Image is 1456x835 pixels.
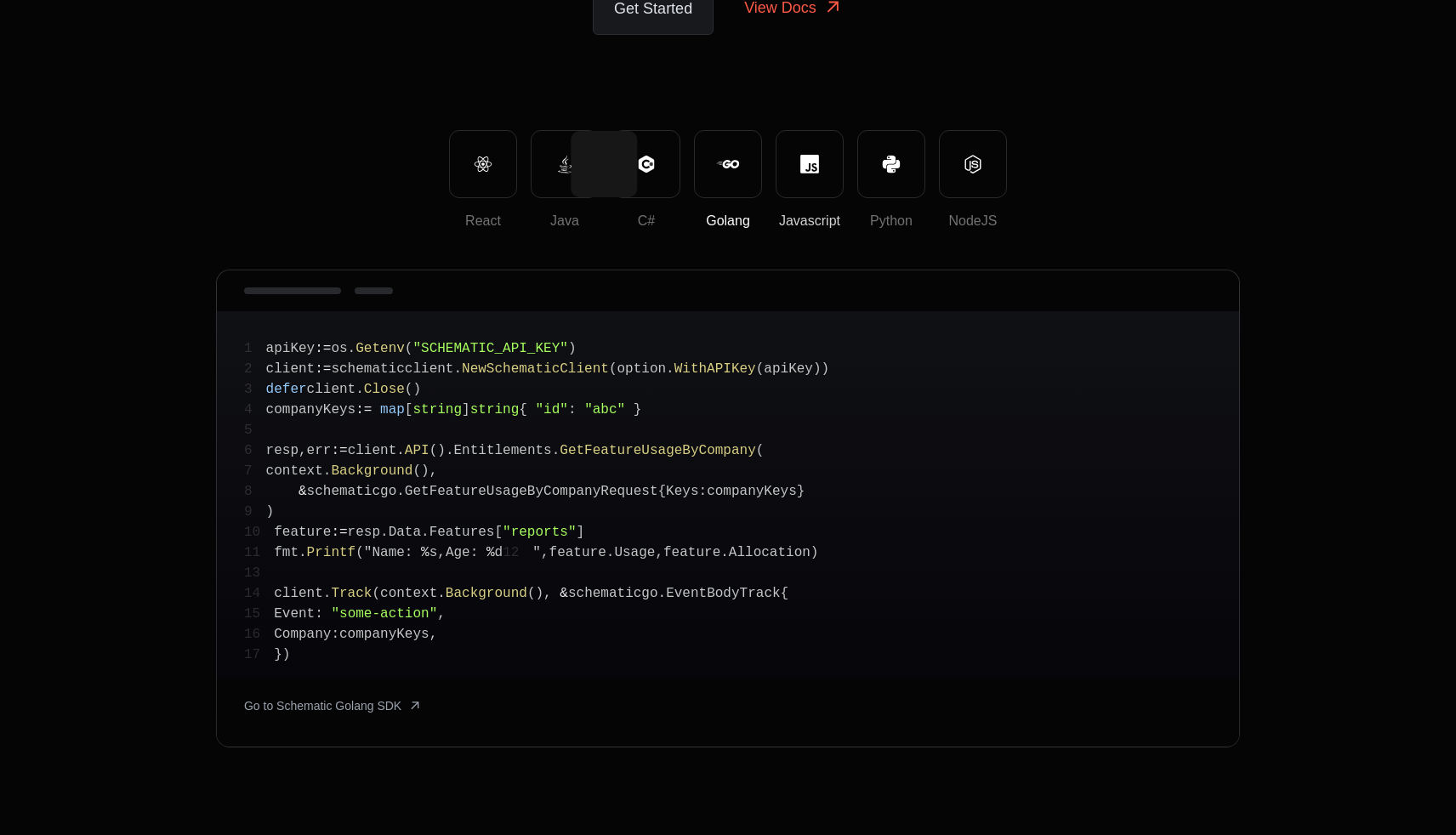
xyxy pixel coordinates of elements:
span: ( [756,361,765,377]
span: 10 [244,522,274,542]
span: os [331,341,347,356]
span: := [315,361,331,377]
button: Java [531,130,599,198]
span: companyKeys [707,484,797,499]
span: 12 [503,542,532,563]
span: 16 [244,624,274,645]
span: { [658,484,667,499]
span: ( [412,463,421,479]
span: ] [576,525,584,540]
span: ) [822,361,830,377]
span: . [446,443,454,458]
span: 1 [244,338,266,359]
span: . [299,545,307,560]
span: } [274,647,282,662]
span: Event [274,606,315,622]
span: 13 [244,563,274,583]
button: React [449,130,517,198]
span: Background [446,586,527,601]
span: , [437,606,446,622]
span: schematicclient [331,361,453,377]
span: { [781,586,789,601]
span: . [348,341,356,356]
span: EventBodyTrack [666,586,780,601]
span: Keys [666,484,698,499]
span: . [355,382,364,397]
span: 17 [244,645,274,665]
button: C# [612,130,680,198]
span: . [380,525,389,540]
span: . [323,463,332,479]
span: , [437,545,446,560]
span: , [543,586,552,601]
span: := [315,341,331,356]
span: apiKey [266,341,316,356]
span: client [266,361,316,377]
span: : [315,606,323,622]
span: 5 [244,420,266,440]
div: Python [858,211,924,231]
span: feature [663,545,720,560]
span: Getenv [355,341,405,356]
span: Track [331,586,372,601]
button: Javascript [776,130,844,198]
span: feature [274,525,331,540]
span: ( [405,341,413,356]
span: GetFeatureUsageByCompanyRequest [405,484,658,499]
span: 6 [244,440,266,461]
span: 15 [244,604,274,624]
span: } [634,402,642,417]
span: ( [355,545,364,560]
span: Features [429,525,495,540]
span: 7 [244,461,266,481]
span: client [307,382,356,397]
span: ] [462,402,470,417]
span: , [655,545,663,560]
span: Go to Schematic Golang SDK [244,697,401,714]
span: ( [756,443,765,458]
span: option [617,361,666,377]
span: context [266,463,323,479]
span: client [348,443,397,458]
span: 4 [244,400,266,420]
span: % [486,545,495,560]
span: := [331,525,347,540]
div: NodeJS [940,211,1006,231]
div: Golang [695,211,761,231]
span: GetFeatureUsageByCompany [560,443,755,458]
span: err [307,443,332,458]
span: , [429,627,438,642]
div: React [450,211,516,231]
span: ) [568,341,577,356]
span: client [274,586,323,601]
span: WithAPIKey [674,361,756,377]
span: string [470,402,520,417]
span: API [405,443,429,458]
span: ( [429,443,438,458]
span: resp [266,443,299,458]
span: Entitlements [453,443,551,458]
span: "reports" [503,525,576,540]
span: Age [446,545,470,560]
span: 8 [244,481,266,502]
span: . [396,443,405,458]
span: [ [494,525,503,540]
span: string [412,402,462,417]
span: . [552,443,560,458]
span: NewSchematicClient [462,361,609,377]
span: ) [421,463,429,479]
span: companyKeys [339,627,429,642]
span: 14 [244,583,274,604]
button: NodeJS [939,130,1007,198]
span: := [331,443,347,458]
span: ) [412,382,421,397]
span: Allocation [729,545,810,560]
span: apiKey [764,361,813,377]
div: Javascript [776,211,843,231]
div: Java [532,211,598,231]
span: "some-action" [331,606,437,622]
button: Python [857,130,925,198]
span: ( [609,361,617,377]
span: ) [437,443,446,458]
span: d [495,545,503,560]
